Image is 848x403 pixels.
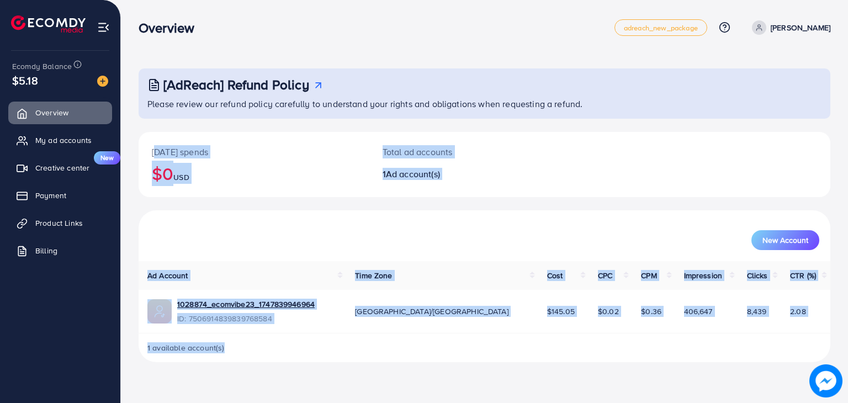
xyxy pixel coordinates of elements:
a: Overview [8,102,112,124]
span: Impression [684,270,723,281]
p: Total ad accounts [383,145,529,158]
span: Clicks [747,270,768,281]
p: [DATE] spends [152,145,356,158]
span: Creative center [35,162,89,173]
span: $0.36 [641,306,661,317]
span: 1 available account(s) [147,342,225,353]
p: [PERSON_NAME] [771,21,830,34]
a: Payment [8,184,112,206]
p: Please review our refund policy carefully to understand your rights and obligations when requesti... [147,97,824,110]
a: Product Links [8,212,112,234]
span: $5.18 [12,72,38,88]
img: image [810,365,842,397]
a: My ad accounts [8,129,112,151]
img: menu [97,21,110,34]
span: ID: 7506914839839768584 [177,313,315,324]
span: My ad accounts [35,135,92,146]
span: Ad account(s) [386,168,440,180]
span: CPC [598,270,612,281]
span: CTR (%) [790,270,816,281]
button: New Account [751,230,819,250]
h2: 1 [383,169,529,179]
span: New [94,151,120,165]
a: adreach_new_package [614,19,707,36]
span: USD [173,172,189,183]
a: [PERSON_NAME] [748,20,830,35]
span: $0.02 [598,306,619,317]
span: CPM [641,270,656,281]
a: Creative centerNew [8,157,112,179]
span: Time Zone [355,270,392,281]
span: Ecomdy Balance [12,61,72,72]
span: $145.05 [547,306,575,317]
a: 1028874_ecomvibe23_1747839946964 [177,299,315,310]
span: [GEOGRAPHIC_DATA]/[GEOGRAPHIC_DATA] [355,306,508,317]
span: Product Links [35,218,83,229]
span: Cost [547,270,563,281]
span: Overview [35,107,68,118]
a: Billing [8,240,112,262]
span: 2.08 [790,306,806,317]
img: ic-ads-acc.e4c84228.svg [147,299,172,324]
span: New Account [762,236,808,244]
span: Payment [35,190,66,201]
span: 406,647 [684,306,713,317]
img: image [97,76,108,87]
h3: Overview [139,20,203,36]
h2: $0 [152,163,356,184]
span: adreach_new_package [624,24,698,31]
h3: [AdReach] Refund Policy [163,77,309,93]
span: Billing [35,245,57,256]
span: Ad Account [147,270,188,281]
span: 8,439 [747,306,767,317]
img: logo [11,15,86,33]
